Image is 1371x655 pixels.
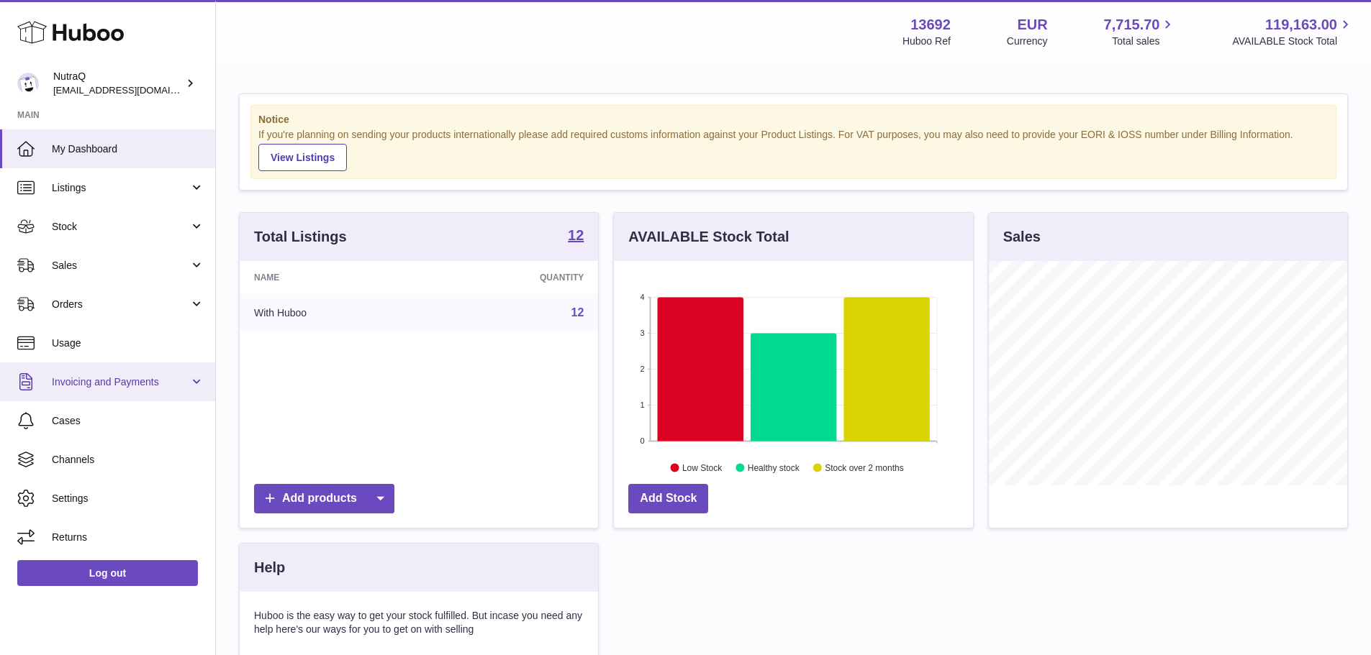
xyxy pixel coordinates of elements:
[628,227,789,247] h3: AVAILABLE Stock Total
[1007,35,1048,48] div: Currency
[628,484,708,513] a: Add Stock
[641,400,645,409] text: 1
[240,261,429,294] th: Name
[254,227,347,247] h3: Total Listings
[641,293,645,301] text: 4
[258,128,1329,171] div: If you're planning on sending your products internationally please add required customs informati...
[1265,15,1337,35] span: 119,163.00
[53,70,183,97] div: NutraQ
[641,329,645,337] text: 3
[1017,15,1047,35] strong: EUR
[1104,15,1177,48] a: 7,715.70 Total sales
[748,462,800,472] text: Healthy stock
[1104,15,1160,35] span: 7,715.70
[258,144,347,171] a: View Listings
[568,228,584,245] a: 12
[52,414,204,428] span: Cases
[825,462,904,472] text: Stock over 2 months
[52,298,189,311] span: Orders
[52,531,204,544] span: Returns
[52,220,189,234] span: Stock
[52,492,204,505] span: Settings
[52,142,204,156] span: My Dashboard
[682,462,723,472] text: Low Stock
[17,560,198,586] a: Log out
[52,453,204,467] span: Channels
[902,35,951,48] div: Huboo Ref
[1112,35,1176,48] span: Total sales
[910,15,951,35] strong: 13692
[52,375,189,389] span: Invoicing and Payments
[52,336,204,350] span: Usage
[429,261,598,294] th: Quantity
[641,365,645,373] text: 2
[53,84,212,96] span: [EMAIL_ADDRESS][DOMAIN_NAME]
[52,259,189,272] span: Sales
[254,484,394,513] a: Add products
[258,113,1329,127] strong: Notice
[254,609,584,636] p: Huboo is the easy way to get your stock fulfilled. But incase you need any help here's our ways f...
[1232,35,1354,48] span: AVAILABLE Stock Total
[1003,227,1041,247] h3: Sales
[254,558,285,577] h3: Help
[17,73,39,94] img: log@nutraq.com
[240,294,429,331] td: With Huboo
[1232,15,1354,48] a: 119,163.00 AVAILABLE Stock Total
[641,436,645,445] text: 0
[568,228,584,242] strong: 12
[52,181,189,195] span: Listings
[571,306,584,319] a: 12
